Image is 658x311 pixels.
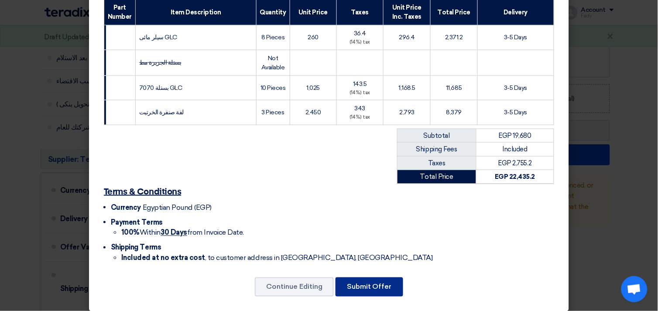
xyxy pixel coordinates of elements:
[143,203,212,212] span: Egyptian Pound (EGP)
[498,159,532,167] span: EGP 2,755.2
[262,109,284,116] span: 3 Pieces
[121,253,554,263] li: , to customer address in [GEOGRAPHIC_DATA], [GEOGRAPHIC_DATA]
[307,84,320,92] span: 1,025
[495,173,535,181] strong: EGP 22,435.2
[139,84,182,92] span: بستلة 7070 GLC
[445,34,463,41] span: 2,371.2
[398,156,476,170] td: Taxes
[398,143,476,157] td: Shipping Fees
[121,229,140,237] strong: 100%
[340,39,380,46] div: (14%) tax
[446,84,462,92] span: 11,685
[111,203,141,212] span: Currency
[139,34,177,41] span: سيلر مائى GLC
[111,243,161,252] span: Shipping Terms
[260,84,286,92] span: 10 Pieces
[621,276,648,302] div: Open chat
[446,109,462,116] span: 8,379
[503,145,528,153] span: Included
[399,84,416,92] span: 1,168.5
[399,34,415,41] span: 296.4
[398,129,476,143] td: Subtotal
[340,114,380,121] div: (14%) tax
[111,218,163,226] span: Payment Terms
[261,55,285,71] span: Not Available
[121,254,205,262] strong: Included at no extra cost
[121,229,244,237] span: Within from Invoice Date.
[504,109,527,116] span: 3-5 Days
[139,59,181,66] strike: بستلة الجزيرة مط
[308,34,319,41] span: 260
[139,109,184,116] span: لفة صنفرة الخرتيت
[476,129,554,143] td: EGP 19,680
[398,170,476,184] td: Total Price
[305,109,321,116] span: 2,450
[255,277,334,297] button: Continue Editing
[504,34,527,41] span: 3-5 Days
[354,30,366,37] span: 36.4
[340,89,380,97] div: (14%) tax
[336,277,403,297] button: Submit Offer
[504,84,527,92] span: 3-5 Days
[261,34,284,41] span: 8 Pieces
[161,229,187,237] u: 30 Days
[104,188,181,196] u: Terms & Conditions
[353,80,367,88] span: 143.5
[400,109,415,116] span: 2,793
[355,105,366,112] span: 343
